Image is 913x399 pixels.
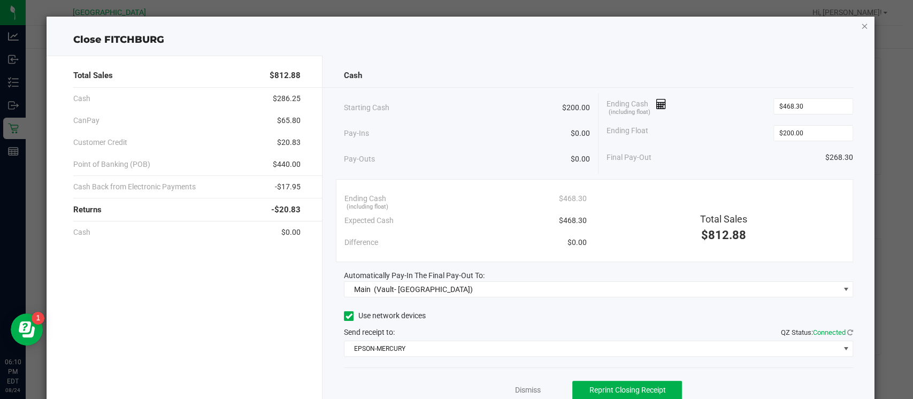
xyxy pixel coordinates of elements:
[281,227,301,238] span: $0.00
[567,237,586,248] span: $0.00
[700,213,747,225] span: Total Sales
[825,152,853,163] span: $268.30
[344,271,485,280] span: Automatically Pay-In The Final Pay-Out To:
[73,159,150,170] span: Point of Banking (POB)
[270,70,301,82] span: $812.88
[271,204,301,216] span: -$20.83
[73,115,99,126] span: CanPay
[374,285,473,294] span: (Vault- [GEOGRAPHIC_DATA])
[273,93,301,104] span: $286.25
[344,310,426,321] label: Use network devices
[277,137,301,148] span: $20.83
[275,181,301,193] span: -$17.95
[781,328,853,336] span: QZ Status:
[344,237,378,248] span: Difference
[344,154,375,165] span: Pay-Outs
[813,328,846,336] span: Connected
[73,93,90,104] span: Cash
[73,181,196,193] span: Cash Back from Electronic Payments
[609,108,650,117] span: (including float)
[589,386,665,394] span: Reprint Closing Receipt
[47,33,874,47] div: Close FITCHBURG
[571,154,590,165] span: $0.00
[344,102,389,113] span: Starting Cash
[607,152,651,163] span: Final Pay-Out
[354,285,371,294] span: Main
[558,193,586,204] span: $468.30
[32,312,44,325] iframe: Resource center unread badge
[344,328,395,336] span: Send receipt to:
[607,125,648,141] span: Ending Float
[73,198,301,221] div: Returns
[701,228,746,242] span: $812.88
[562,102,590,113] span: $200.00
[344,341,839,356] span: EPSON-MERCURY
[607,98,666,114] span: Ending Cash
[344,70,362,82] span: Cash
[73,227,90,238] span: Cash
[344,193,386,204] span: Ending Cash
[347,203,388,212] span: (including float)
[571,128,590,139] span: $0.00
[515,385,540,396] a: Dismiss
[344,215,394,226] span: Expected Cash
[273,159,301,170] span: $440.00
[277,115,301,126] span: $65.80
[73,137,127,148] span: Customer Credit
[73,70,113,82] span: Total Sales
[11,313,43,346] iframe: Resource center
[558,215,586,226] span: $468.30
[344,128,369,139] span: Pay-Ins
